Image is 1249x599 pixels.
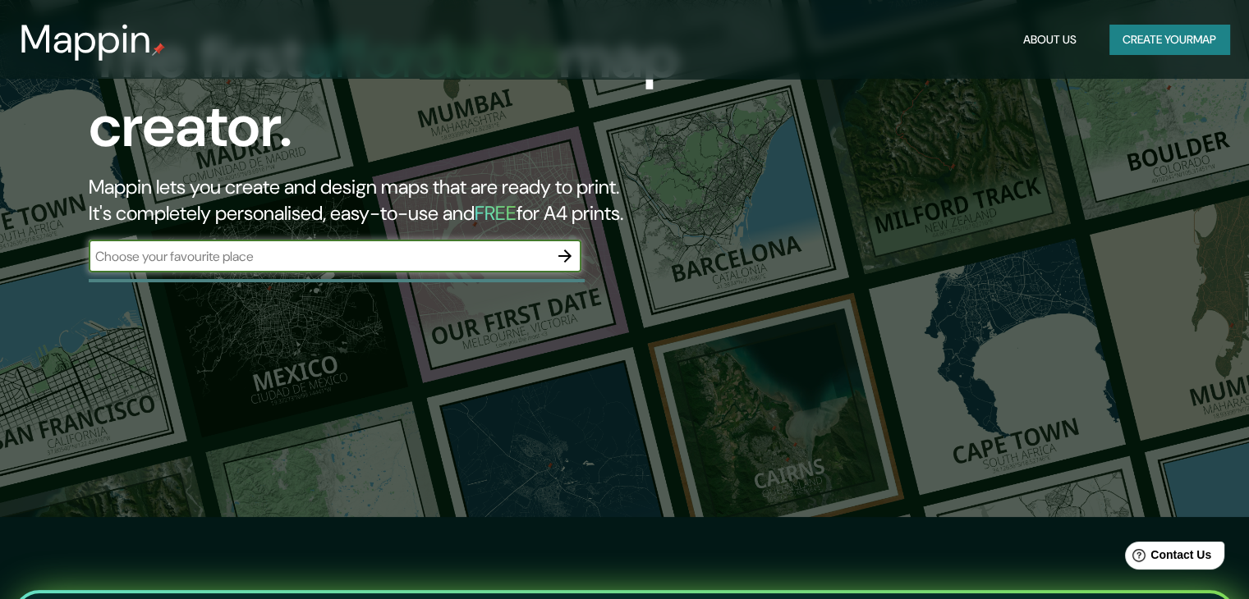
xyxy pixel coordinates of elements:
[152,43,165,56] img: mappin-pin
[20,16,152,62] h3: Mappin
[475,200,517,226] h5: FREE
[1017,25,1083,55] button: About Us
[89,174,714,226] h2: Mappin lets you create and design maps that are ready to print. It's completely personalised, eas...
[1109,25,1229,55] button: Create yourmap
[1103,535,1231,581] iframe: Help widget launcher
[89,247,549,266] input: Choose your favourite place
[89,23,714,174] h1: The first map creator.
